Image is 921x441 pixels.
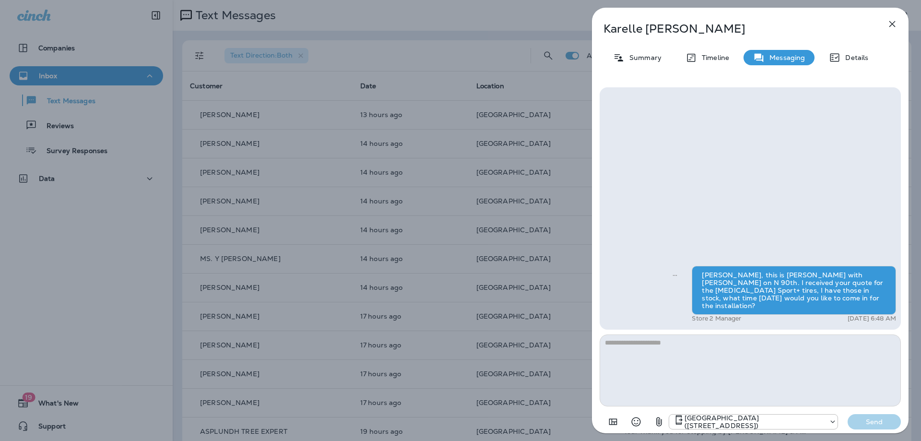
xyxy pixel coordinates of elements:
button: Select an emoji [626,412,646,431]
p: Details [840,54,868,61]
p: Store 2 Manager [692,315,741,322]
button: Add in a premade template [603,412,623,431]
p: Messaging [765,54,805,61]
div: +1 (402) 571-1201 [669,414,838,429]
p: Karelle [PERSON_NAME] [603,22,865,36]
p: Timeline [697,54,729,61]
p: [GEOGRAPHIC_DATA] ([STREET_ADDRESS]) [685,414,824,429]
p: [DATE] 6:48 AM [848,315,896,322]
p: Summary [625,54,661,61]
div: [PERSON_NAME], this is [PERSON_NAME] with [PERSON_NAME] on N 90th. I received your quote for the ... [692,266,896,315]
span: Sent [673,270,677,279]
